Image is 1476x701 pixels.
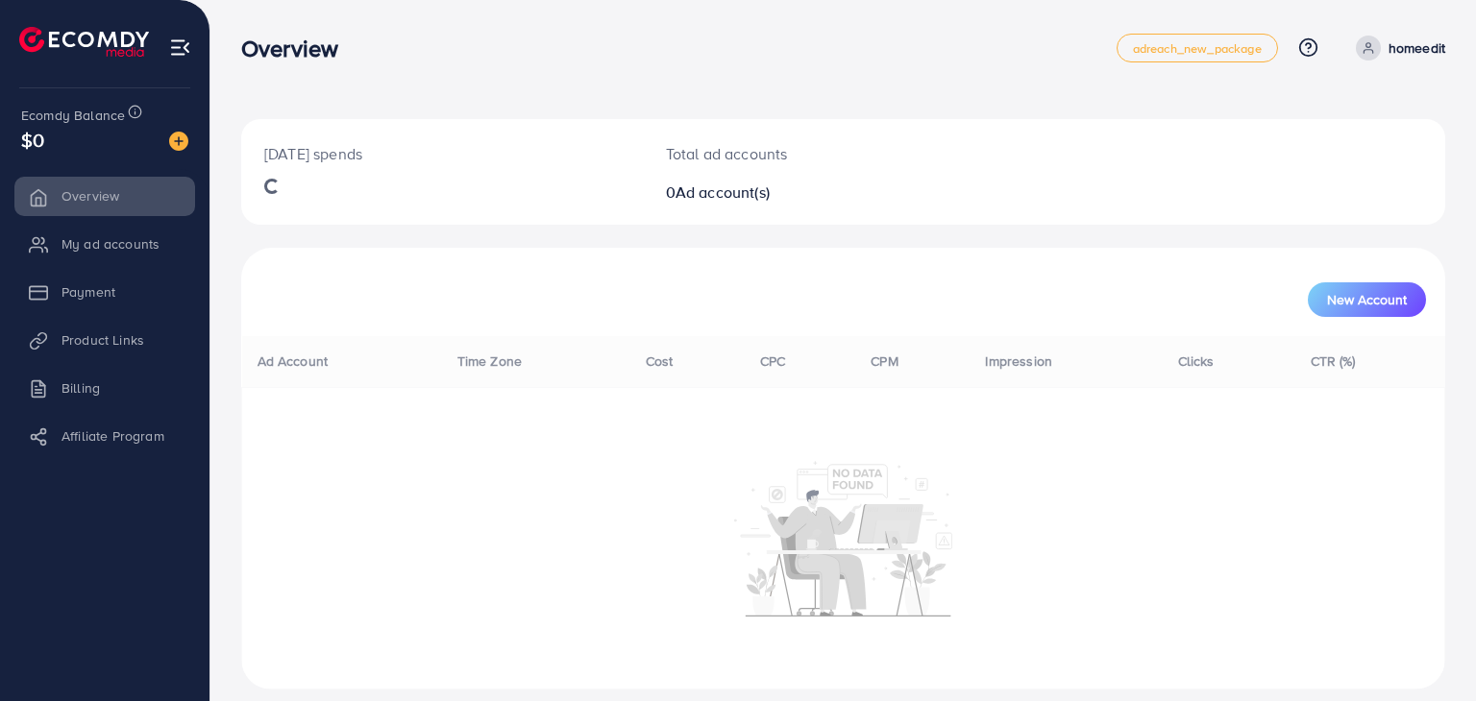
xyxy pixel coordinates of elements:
[264,142,620,165] p: [DATE] spends
[1117,34,1278,62] a: adreach_new_package
[19,27,149,57] img: logo
[241,35,354,62] h3: Overview
[1327,293,1407,306] span: New Account
[169,36,191,59] img: menu
[666,142,921,165] p: Total ad accounts
[676,181,770,203] span: Ad account(s)
[1133,42,1262,55] span: adreach_new_package
[1389,36,1445,60] p: homeedit
[1308,282,1426,317] button: New Account
[169,132,188,151] img: image
[21,126,44,154] span: $0
[1348,36,1445,60] a: homeedit
[21,106,125,125] span: Ecomdy Balance
[666,183,921,202] h2: 0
